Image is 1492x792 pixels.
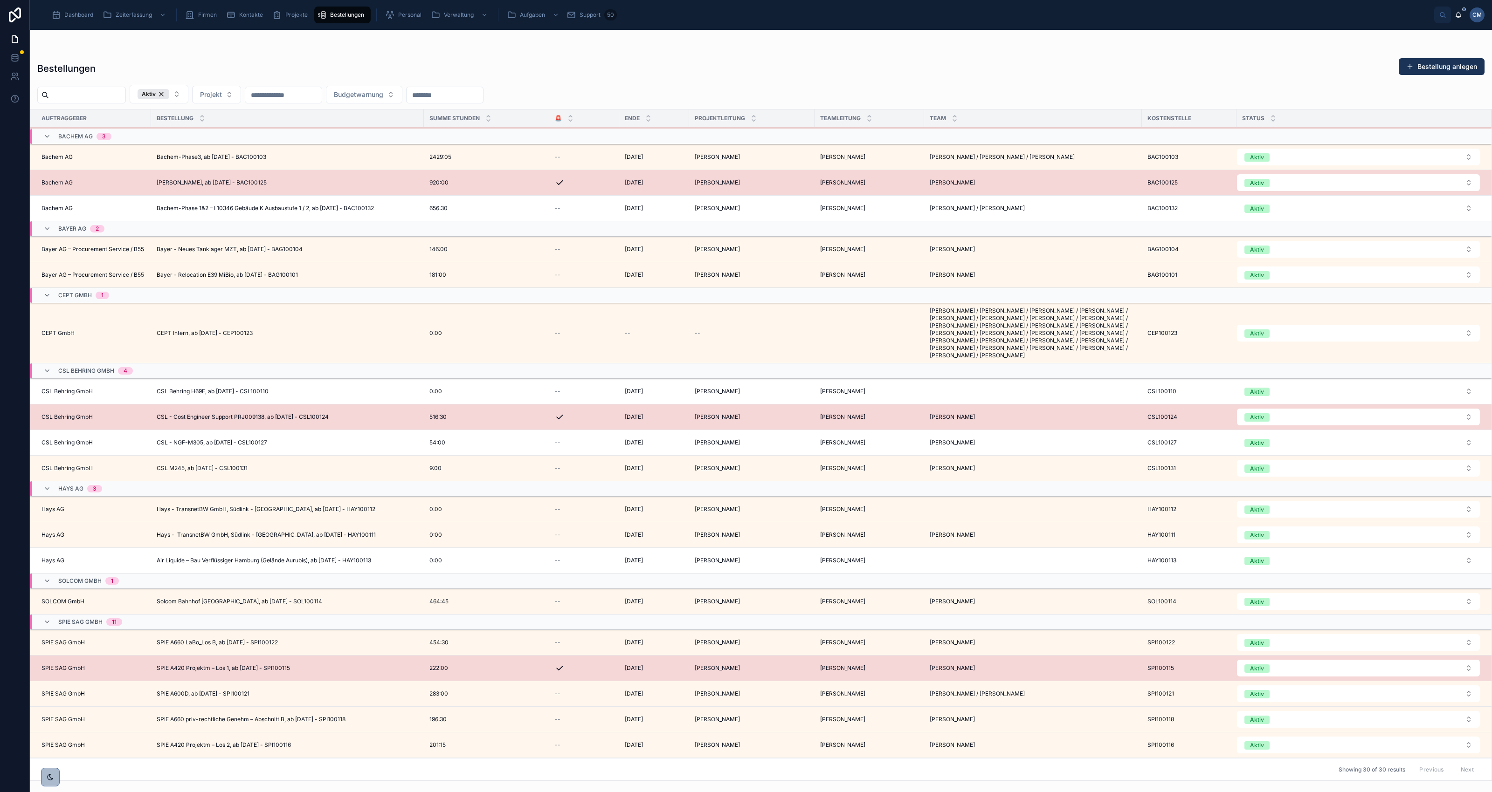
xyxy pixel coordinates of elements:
[157,153,266,161] span: Bachem-Phase3, ab [DATE] - BAC100103
[625,329,630,337] span: --
[58,133,93,140] span: Bachem AG
[1237,501,1480,518] button: Select Button
[695,464,740,472] span: [PERSON_NAME]
[504,7,564,23] a: Aufgaben
[555,439,560,446] span: --
[1236,552,1480,569] a: Select Button
[1250,531,1264,539] div: Aktiv
[157,439,267,446] span: CSL - NGF-M305, ab [DATE] - CSL100127
[695,505,740,513] span: [PERSON_NAME]
[157,439,418,446] a: CSL - NGF-M305, ab [DATE] - CSL100127
[1147,246,1179,253] span: BAG100104
[695,557,740,564] span: [PERSON_NAME]
[625,179,643,186] span: [DATE]
[1237,383,1480,400] button: Select Button
[41,464,93,472] span: CSL Behring GmbH
[429,557,544,564] a: 0:00
[695,413,740,421] span: [PERSON_NAME]
[820,388,865,395] span: [PERSON_NAME]
[58,225,86,232] span: Bayer AG
[157,557,371,564] span: Air Liquide – Bau Verflüssiger Hamburg (Gelände Aurubis), ab [DATE] - HAY100113
[157,531,418,539] a: Hays - TransnetBW GmbH, Südlink - [GEOGRAPHIC_DATA], ab [DATE] - HAY100111
[695,505,809,513] a: [PERSON_NAME]
[429,557,442,564] span: 0:00
[1147,388,1231,395] a: CSL100110
[625,505,643,513] span: [DATE]
[1250,388,1264,396] div: Aktiv
[41,464,145,472] a: CSL Behring GmbH
[1237,460,1480,477] button: Select Button
[1147,179,1178,186] span: BAC100125
[555,205,614,212] a: --
[695,179,809,186] a: [PERSON_NAME]
[41,246,145,253] a: Bayer AG – Procurement Service / B55
[1236,324,1480,342] a: Select Button
[695,205,740,212] span: [PERSON_NAME]
[625,531,643,539] span: [DATE]
[192,86,241,103] button: Select Button
[820,153,919,161] a: [PERSON_NAME]
[625,271,684,279] a: [DATE]
[555,505,614,513] a: --
[429,505,544,513] a: 0:00
[157,205,374,212] span: Bachem-Phase 1&2 – I 10346 Gebäude K Ausbaustufe 1 / 2, ab [DATE] - BAC100132
[1147,329,1177,337] span: CEP100123
[930,439,1136,446] a: [PERSON_NAME]
[182,7,223,23] a: Firmen
[429,531,544,539] a: 0:00
[1236,526,1480,544] a: Select Button
[1147,531,1231,539] a: HAY100111
[429,179,544,186] a: 920:00
[41,179,73,186] span: Bachem AG
[625,246,684,253] a: [DATE]
[555,531,614,539] a: --
[1147,464,1176,472] span: CSL100131
[429,531,442,539] span: 0:00
[429,329,442,337] span: 0:00
[1237,593,1480,610] button: Select Button
[314,7,371,23] a: Bestellungen
[41,505,64,513] span: Hays AG
[695,179,740,186] span: [PERSON_NAME]
[157,271,418,279] a: Bayer - Relocation E39 MiBio, ab [DATE] - BAG100101
[1237,174,1480,191] button: Select Button
[1147,439,1177,446] span: CSL100127
[820,413,865,421] span: [PERSON_NAME]
[625,246,643,253] span: [DATE]
[157,179,267,186] span: [PERSON_NAME], ab [DATE] - BAC100125
[820,246,865,253] span: [PERSON_NAME]
[41,388,93,395] span: CSL Behring GmbH
[1147,329,1231,337] a: CEP100123
[555,388,614,395] a: --
[157,557,418,564] a: Air Liquide – Bau Verflüssiger Hamburg (Gelände Aurubis), ab [DATE] - HAY100113
[695,329,809,337] a: --
[41,531,64,539] span: Hays AG
[429,205,544,212] a: 656:30
[1236,408,1480,426] a: Select Button
[1147,271,1231,279] a: BAG100101
[429,179,449,186] span: 920:00
[157,505,375,513] span: Hays - TransnetBW GmbH, Südlink - [GEOGRAPHIC_DATA], ab [DATE] - HAY100112
[1236,500,1480,518] a: Select Button
[429,246,544,253] a: 146:00
[1250,271,1264,280] div: Aktiv
[930,464,975,472] span: [PERSON_NAME]
[157,271,298,279] span: Bayer - Relocation E39 MiBio, ab [DATE] - BAG100101
[555,246,614,253] a: --
[429,464,544,472] a: 9:00
[695,439,740,446] span: [PERSON_NAME]
[285,11,308,19] span: Projekte
[58,367,114,375] span: CSL Behring GmbH
[1147,531,1175,539] span: HAY100111
[820,179,865,186] span: [PERSON_NAME]
[429,153,451,161] span: 2429:05
[820,464,919,472] a: [PERSON_NAME]
[1237,526,1480,543] button: Select Button
[326,86,402,103] button: Select Button
[58,577,102,585] span: SOLCOM GmbH
[555,271,614,279] a: --
[820,464,865,472] span: [PERSON_NAME]
[625,464,684,472] a: [DATE]
[429,205,448,212] span: 656:30
[555,205,560,212] span: --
